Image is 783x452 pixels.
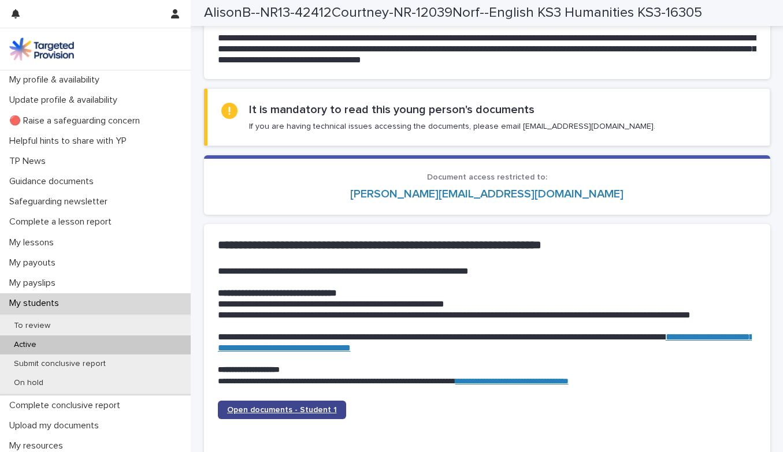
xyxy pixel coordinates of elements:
p: My profile & availability [5,74,109,85]
h2: AlisonB--NR13-42412Courtney-NR-12039Norf--English KS3 Humanities KS3-16305 [204,5,702,21]
p: Upload my documents [5,420,108,431]
p: Submit conclusive report [5,359,115,369]
p: On hold [5,378,53,388]
p: Helpful hints to share with YP [5,136,136,147]
p: If you are having technical issues accessing the documents, please email [EMAIL_ADDRESS][DOMAIN_N... [249,121,655,132]
p: To review [5,321,60,331]
p: Complete a lesson report [5,216,121,227]
img: M5nRWzHhSzIhMunXDL62 [9,38,74,61]
p: My resources [5,440,72,451]
p: Complete conclusive report [5,400,129,411]
p: My students [5,298,68,309]
p: My payslips [5,278,65,289]
p: My payouts [5,257,65,268]
p: Guidance documents [5,176,103,187]
a: Open documents - Student 1 [218,401,346,419]
p: My lessons [5,237,63,248]
a: [PERSON_NAME][EMAIL_ADDRESS][DOMAIN_NAME] [350,188,624,200]
p: TP News [5,156,55,167]
p: Active [5,340,46,350]
span: Document access restricted to: [427,173,547,181]
h2: It is mandatory to read this young person's documents [249,103,535,117]
p: Safeguarding newsletter [5,196,117,207]
p: Update profile & availability [5,95,127,106]
p: 🔴 Raise a safeguarding concern [5,115,149,126]
span: Open documents - Student 1 [227,406,337,414]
